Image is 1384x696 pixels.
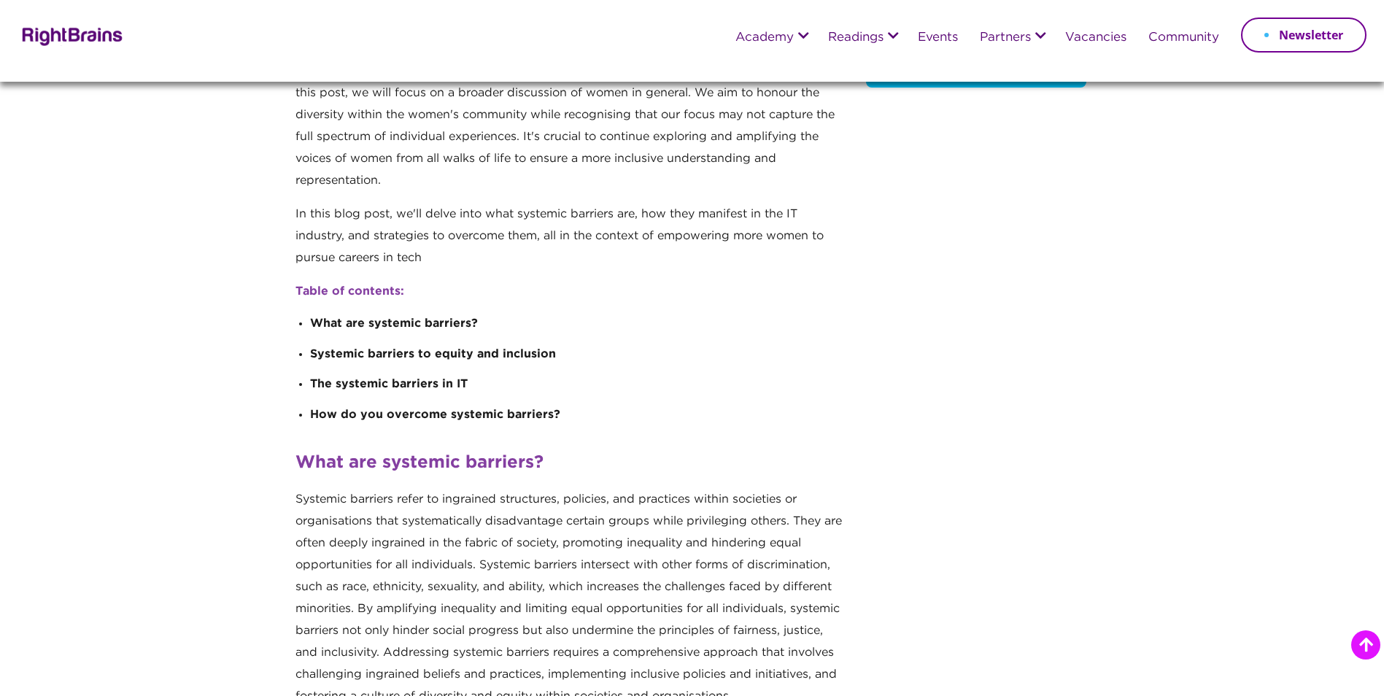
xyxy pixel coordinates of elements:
strong: Table of contents: [295,286,404,297]
a: Events [918,31,958,45]
a: Academy [735,31,794,45]
a: Partners [980,31,1031,45]
a: Community [1148,31,1219,45]
strong: How do you overcome systemic barriers? [310,409,560,420]
strong: Systemic barriers to equity and inclusion [310,349,556,360]
strong: What are systemic barriers? [310,318,478,329]
strong: The systemic barriers in IT [310,379,468,390]
span: In this blog post, we'll delve into what systemic barriers are, how they manifest in the IT indus... [295,209,824,263]
a: Newsletter [1241,18,1366,53]
img: Rightbrains [18,25,123,46]
a: Vacancies [1065,31,1126,45]
span: What are systemic barriers? [295,455,544,471]
a: Readings [828,31,884,45]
